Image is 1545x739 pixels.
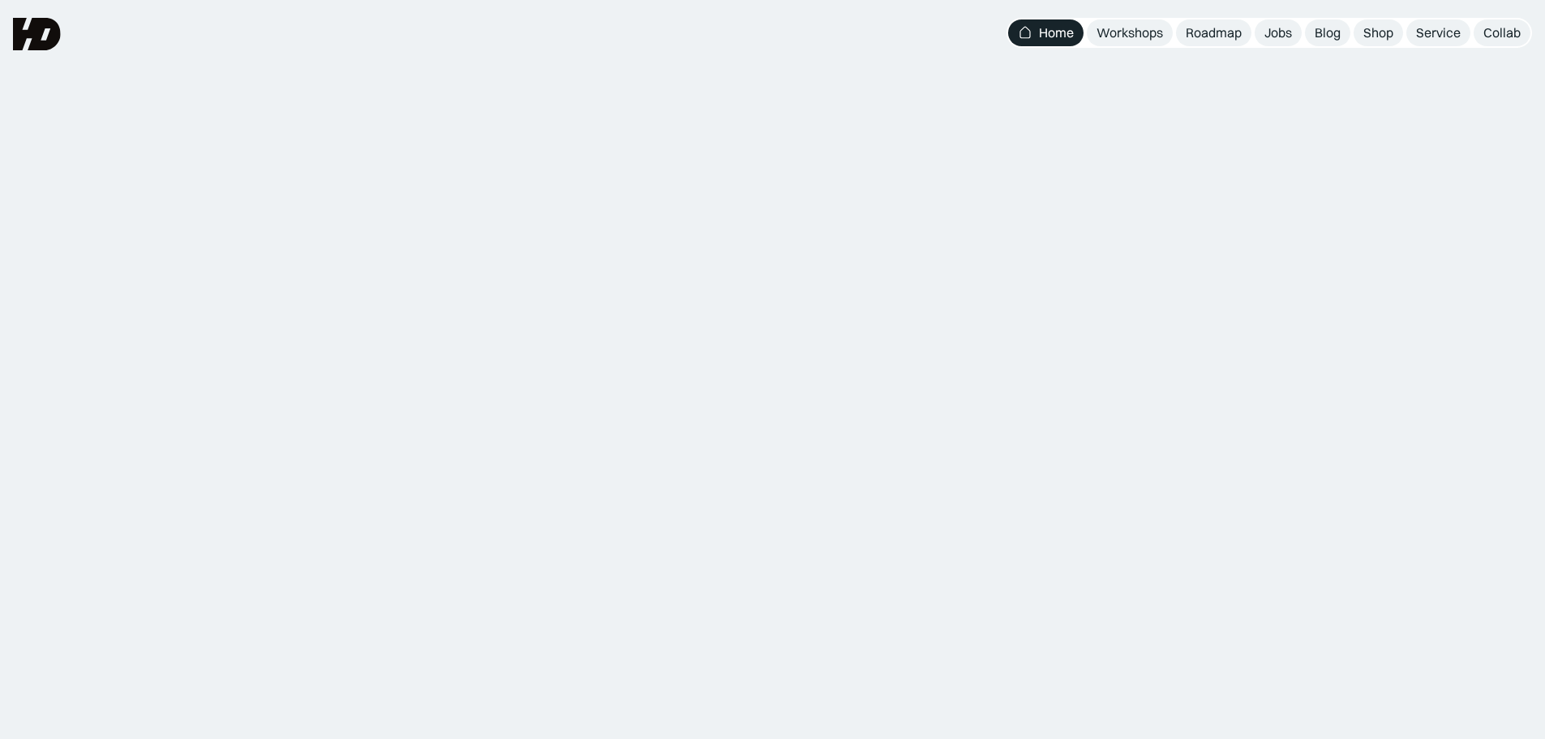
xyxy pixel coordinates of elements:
[1039,24,1074,41] div: Home
[1474,19,1530,46] a: Collab
[1483,24,1521,41] div: Collab
[1087,19,1173,46] a: Workshops
[1354,19,1403,46] a: Shop
[1305,19,1350,46] a: Blog
[1186,24,1242,41] div: Roadmap
[1363,24,1393,41] div: Shop
[1008,19,1084,46] a: Home
[1315,24,1341,41] div: Blog
[1176,19,1251,46] a: Roadmap
[1406,19,1470,46] a: Service
[1416,24,1461,41] div: Service
[1264,24,1292,41] div: Jobs
[1255,19,1302,46] a: Jobs
[1097,24,1163,41] div: Workshops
